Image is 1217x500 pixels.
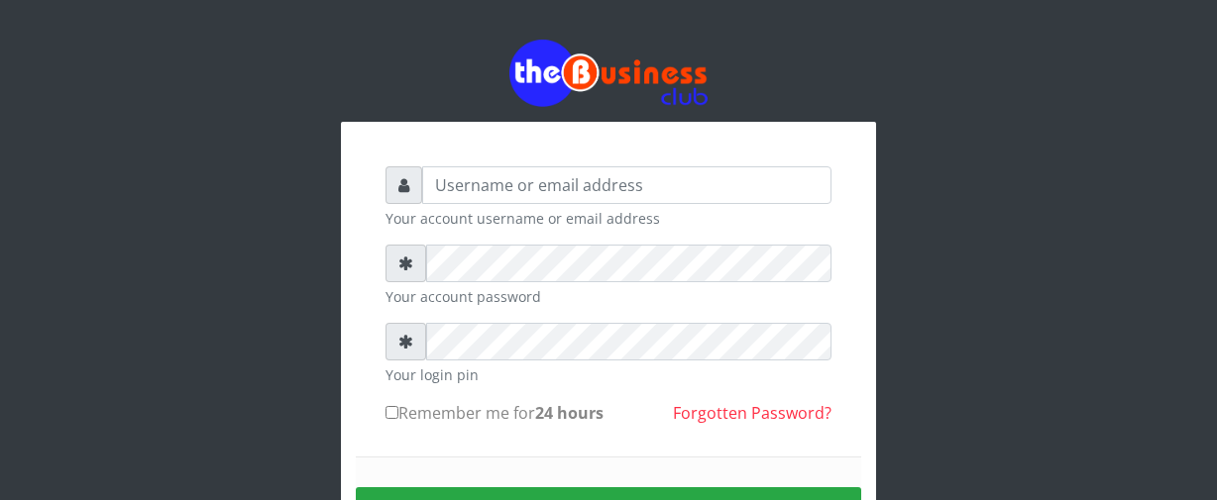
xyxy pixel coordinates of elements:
input: Username or email address [422,166,831,204]
label: Remember me for [386,401,604,425]
small: Your account username or email address [386,208,831,229]
a: Forgotten Password? [673,402,831,424]
small: Your account password [386,286,831,307]
b: 24 hours [535,402,604,424]
input: Remember me for24 hours [386,406,398,419]
small: Your login pin [386,364,831,385]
